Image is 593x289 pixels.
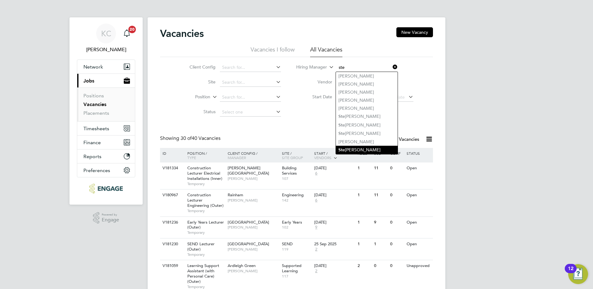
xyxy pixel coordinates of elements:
span: 119 [282,247,311,252]
span: 142 [282,198,311,203]
b: Ste [338,122,345,128]
h2: Vacancies [160,27,204,40]
div: [DATE] [314,220,354,225]
span: 117 [282,274,311,279]
div: [DATE] [314,166,354,171]
span: Supported Learning [282,263,301,273]
div: 0 [389,217,405,228]
div: 12 [568,269,573,277]
button: Reports [77,149,135,163]
span: [PERSON_NAME] [228,269,279,273]
span: Engage [102,217,119,223]
li: [PERSON_NAME] [336,121,398,129]
label: Status [180,109,216,114]
span: SEND Lecturer (Outer) [187,241,215,252]
button: Open Resource Center, 12 new notifications [568,264,588,284]
span: Kerry Cattle [77,46,135,53]
span: 102 [282,225,311,230]
span: Temporary [187,181,225,186]
span: Preferences [83,167,110,173]
span: Jobs [83,78,94,84]
b: Ste [338,147,345,153]
span: 30 of [181,135,192,141]
input: Search for... [220,78,281,87]
span: Early Years Lecturer (Outer) [187,220,224,230]
div: Open [405,238,432,250]
label: Hiring Manager [291,64,327,70]
div: 1 [356,162,372,174]
span: Type [187,155,196,160]
span: [PERSON_NAME] [228,225,279,230]
li: [PERSON_NAME] [336,146,398,154]
button: Preferences [77,163,135,177]
span: [GEOGRAPHIC_DATA] [228,220,269,225]
span: Manager [228,155,246,160]
span: Rainham [228,192,243,198]
div: Site / [280,148,313,163]
li: [PERSON_NAME] [336,112,398,121]
li: [PERSON_NAME] [336,104,398,112]
span: 40 Vacancies [181,135,221,141]
li: [PERSON_NAME] [336,138,398,146]
span: 6 [314,198,318,203]
span: Finance [83,140,101,145]
li: [PERSON_NAME] [336,72,398,80]
span: Select date [382,94,405,100]
span: SEND [282,241,293,247]
div: 1 [356,189,372,201]
label: Client Config [180,64,216,70]
div: ID [161,148,183,158]
a: 20 [121,24,133,43]
div: 9 [372,217,389,228]
span: [PERSON_NAME] [228,176,279,181]
div: Jobs [77,87,135,121]
div: 11 [372,162,389,174]
div: 2 [356,260,372,272]
li: [PERSON_NAME] [336,96,398,104]
div: 11 [372,189,389,201]
input: Select one [220,108,281,117]
div: 0 [389,162,405,174]
span: [GEOGRAPHIC_DATA] [228,241,269,247]
span: Site Group [282,155,303,160]
div: [DATE] [314,263,354,269]
li: [PERSON_NAME] [336,88,398,96]
span: Engineering [282,192,304,198]
img: ncclondon-logo-retina.png [89,184,123,193]
b: Ste [338,114,345,119]
button: New Vacancy [396,27,433,37]
div: 0 [389,189,405,201]
div: 1 [356,238,372,250]
div: Unapproved [405,260,432,272]
span: 107 [282,176,311,181]
nav: Main navigation [69,17,143,205]
div: Showing [160,135,222,142]
span: 6 [314,171,318,176]
span: Ardleigh Green [228,263,256,268]
a: KC[PERSON_NAME] [77,24,135,53]
span: 2 [314,247,318,252]
span: [PERSON_NAME] [228,247,279,252]
div: V181059 [161,260,183,272]
div: V181334 [161,162,183,174]
span: [PERSON_NAME] [228,198,279,203]
span: KC [101,29,111,38]
a: Positions [83,93,104,99]
div: Client Config / [226,148,280,163]
span: Temporary [187,208,225,213]
a: Go to home page [77,184,135,193]
span: Construction Lecturer Engineering (Outer) [187,192,224,208]
div: V181236 [161,217,183,228]
div: Open [405,217,432,228]
div: 25 Sep 2025 [314,242,354,247]
label: Start Date [296,94,332,100]
label: Site [180,79,216,85]
button: Timesheets [77,122,135,135]
input: Search for... [220,63,281,72]
button: Jobs [77,74,135,87]
div: 1 [372,238,389,250]
div: 1 [356,217,372,228]
span: Network [83,64,103,70]
div: 0 [389,260,405,272]
div: Open [405,162,432,174]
